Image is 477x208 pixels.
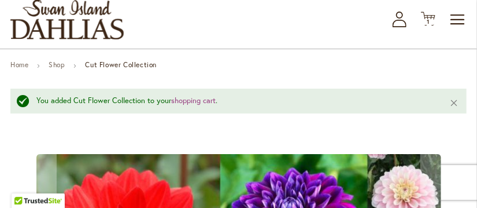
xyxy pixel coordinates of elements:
[85,60,157,69] strong: Cut Flower Collection
[10,60,28,69] a: Home
[171,96,216,105] a: shopping cart
[49,60,65,69] a: Shop
[427,18,430,25] span: 1
[36,96,432,107] div: You added Cut Flower Collection to your .
[9,167,41,199] iframe: Launch Accessibility Center
[421,12,435,27] button: 1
